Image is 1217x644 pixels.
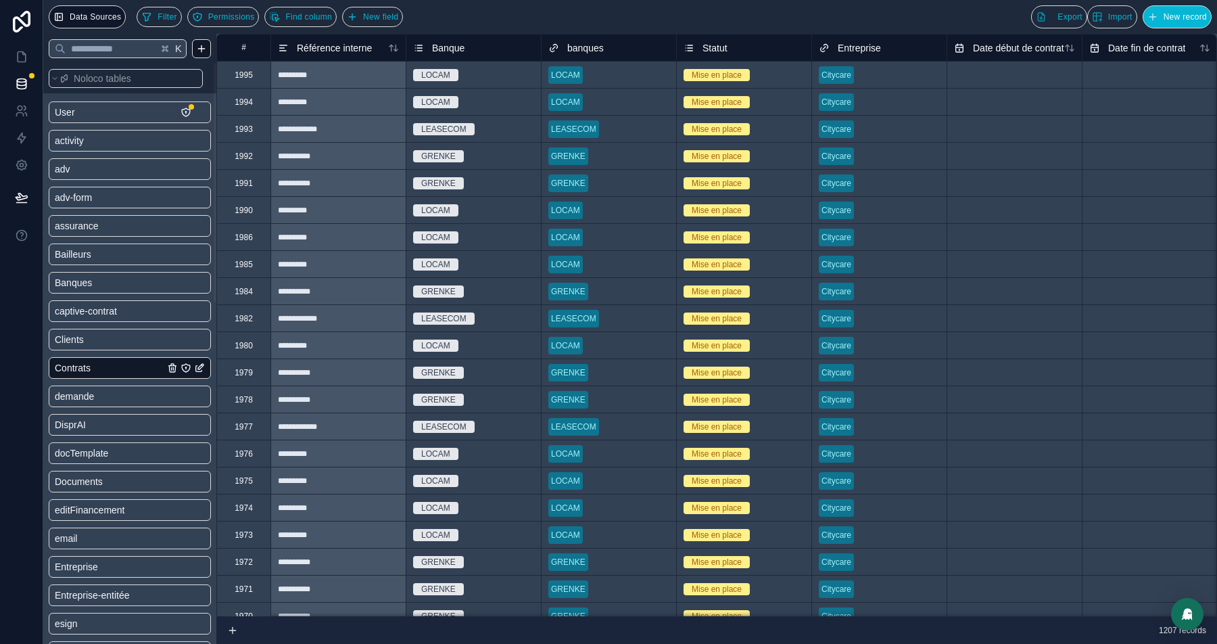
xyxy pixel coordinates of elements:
[821,448,851,460] div: Citycare
[235,530,253,540] div: 1973
[55,475,103,488] span: Documents
[55,361,164,375] a: Contrats
[235,178,253,189] div: 1991
[692,231,742,244] div: Mise en place
[235,503,253,513] div: 1974
[421,475,450,487] div: LOCAM
[421,69,450,81] div: LOCAM
[55,333,164,346] a: Clients
[692,204,742,216] div: Mise en place
[285,12,332,22] span: Find column
[692,258,742,271] div: Mise en place
[1057,12,1082,22] span: Export
[1087,5,1137,28] button: Import
[49,158,211,180] div: adv
[551,448,580,460] div: LOCAM
[235,557,253,568] div: 1972
[49,584,211,606] div: Entreprise-entitée
[421,556,456,568] div: GRENKE
[692,367,742,379] div: Mise en place
[421,583,456,595] div: GRENKE
[692,123,742,135] div: Mise en place
[55,304,117,318] span: captive-contrat
[55,390,164,403] a: demande
[55,134,84,147] span: activity
[55,134,164,147] a: activity
[49,5,126,28] button: Data Sources
[174,44,183,53] span: K
[55,162,164,176] a: adv
[551,258,580,271] div: LOCAM
[235,151,253,162] div: 1992
[838,41,881,55] span: Entreprise
[49,442,211,464] div: docTemplate
[55,503,125,517] span: editFinancement
[55,617,164,630] a: esign
[551,285,586,298] div: GRENKE
[235,584,253,595] div: 1971
[235,70,253,80] div: 1995
[49,613,211,635] div: esign
[49,69,203,88] button: Noloco tables
[551,313,596,325] div: LEASECOM
[49,499,211,521] div: editFinancement
[235,232,253,243] div: 1986
[692,177,742,189] div: Mise en place
[55,475,164,488] a: Documents
[821,475,851,487] div: Citycare
[821,69,851,81] div: Citycare
[421,529,450,541] div: LOCAM
[55,106,164,119] a: User
[55,304,164,318] a: captive-contrat
[821,177,851,189] div: Citycare
[1108,12,1132,22] span: Import
[421,610,456,622] div: GRENKE
[55,248,91,261] span: Bailleurs
[821,150,851,162] div: Citycare
[55,418,86,432] span: DisprAI
[55,560,164,574] a: Entreprise
[74,72,131,85] span: Noloco tables
[55,276,92,290] span: Banques
[692,150,742,162] div: Mise en place
[1171,598,1203,630] div: Open Intercom Messenger
[821,340,851,352] div: Citycare
[49,471,211,492] div: Documents
[235,124,253,135] div: 1993
[235,97,253,108] div: 1994
[821,313,851,325] div: Citycare
[55,219,164,233] a: assurance
[55,532,77,545] span: email
[55,446,164,460] a: docTemplate
[55,617,77,630] span: esign
[235,340,253,351] div: 1980
[55,532,164,545] a: email
[49,187,211,208] div: adv-form
[49,556,211,578] div: Entreprise
[821,204,851,216] div: Citycare
[158,12,176,22] span: Filter
[421,313,467,325] div: LEASECOM
[363,12,398,22] span: New field
[49,386,211,407] div: demande
[55,589,130,602] span: Entreprise-entitée
[692,610,742,622] div: Mise en place
[421,123,467,135] div: LEASECOM
[49,329,211,350] div: Clients
[421,340,450,352] div: LOCAM
[421,258,450,271] div: LOCAM
[235,286,253,297] div: 1984
[551,502,580,514] div: LOCAM
[297,41,372,55] span: Référence interne
[551,529,580,541] div: LOCAM
[55,162,70,176] span: adv
[551,610,586,622] div: GRENKE
[421,150,456,162] div: GRENKE
[264,7,337,27] button: Find column
[692,394,742,406] div: Mise en place
[692,421,742,433] div: Mise en place
[551,177,586,189] div: GRENKE
[49,215,211,237] div: assurance
[235,394,253,405] div: 1978
[551,421,596,433] div: LEASECOM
